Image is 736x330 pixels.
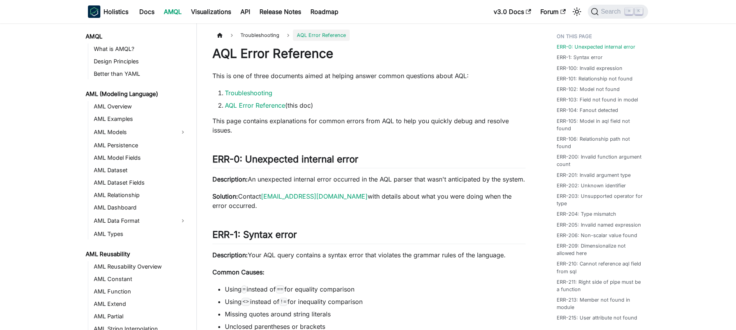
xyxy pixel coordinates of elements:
li: Missing quotes around string literals [225,309,526,319]
a: AML Reusability [83,249,190,260]
strong: Description: [212,251,248,259]
a: ERR-213: Member not found in module [557,296,643,311]
a: v3.0 Docs [489,5,536,18]
a: ERR-209: Dimensionalize not allowed here [557,242,643,257]
button: Expand sidebar category 'AML Data Format' [176,215,190,227]
h2: ERR-0: Unexpected internal error [212,154,526,168]
strong: Common Causes: [212,268,265,276]
a: AML Extend [91,299,190,309]
a: What is AMQL? [91,44,190,54]
a: AML Data Format [91,215,176,227]
nav: Breadcrumbs [212,30,526,41]
a: AMQL [159,5,186,18]
b: Holistics [103,7,128,16]
a: Release Notes [255,5,306,18]
code: <> [242,298,250,306]
a: [EMAIL_ADDRESS][DOMAIN_NAME] [261,192,368,200]
button: Switch between dark and light mode (currently light mode) [571,5,583,18]
a: AML Reusability Overview [91,261,190,272]
strong: Solution: [212,192,238,200]
a: ERR-200: Invalid function argument count [557,153,643,168]
a: Docs [135,5,159,18]
a: ERR-211: Right side of pipe must be a function [557,278,643,293]
p: Contact with details about what you were doing when the error occurred. [212,192,526,210]
a: Visualizations [186,5,236,18]
a: ERR-204: Type mismatch [557,210,616,218]
a: Design Principles [91,56,190,67]
span: Troubleshooting [237,30,283,41]
a: ERR-105: Model in aql field not found [557,117,643,132]
a: HolisticsHolistics [88,5,128,18]
a: AML Dashboard [91,202,190,213]
a: ERR-210: Cannot reference aql field from sql [557,260,643,275]
a: AML Partial [91,311,190,322]
button: Expand sidebar category 'AML Models' [176,126,190,138]
a: AML Dataset [91,165,190,176]
a: Home page [212,30,227,41]
a: AML Persistence [91,140,190,151]
li: (this doc) [225,101,526,110]
a: ERR-106: Relationship path not found [557,135,643,150]
a: ERR-1: Syntax error [557,54,603,61]
kbd: K [635,8,643,15]
a: AML Examples [91,113,190,124]
a: ERR-215: User attribute not found [557,314,637,321]
a: ERR-100: Invalid expression [557,65,622,72]
li: Using instead of for equality comparison [225,285,526,294]
a: AMQL [83,31,190,42]
a: API [236,5,255,18]
code: = [242,285,247,293]
p: Your AQL query contains a syntax error that violates the grammar rules of the language. [212,250,526,260]
a: AML Relationship [91,190,190,201]
button: Search (Command+K) [588,5,648,19]
a: Roadmap [306,5,343,18]
a: ERR-205: Invalid named expression [557,221,641,229]
a: ERR-101: Relationship not found [557,75,633,82]
a: AML Dataset Fields [91,177,190,188]
a: ERR-203: Unsupported operator for type [557,192,643,207]
kbd: ⌘ [625,8,633,15]
p: This is one of three documents aimed at helping answer common questions about AQL: [212,71,526,80]
a: AML Types [91,229,190,239]
p: An unexpected internal error occurred in the AQL parser that wasn't anticipated by the system. [212,175,526,184]
img: Holistics [88,5,100,18]
a: ERR-103: Field not found in model [557,96,638,103]
li: Using instead of for inequality comparison [225,297,526,306]
a: ERR-206: Non-scalar value found [557,232,637,239]
span: Search [599,8,626,15]
code: != [279,298,288,306]
a: AML Constant [91,274,190,285]
span: AQL Error Reference [293,30,350,41]
a: ERR-0: Unexpected internal error [557,43,635,51]
a: AML Overview [91,101,190,112]
a: AML Function [91,286,190,297]
h1: AQL Error Reference [212,46,526,61]
p: This page contains explanations for common errors from AQL to help you quickly debug and resolve ... [212,116,526,135]
a: AML Models [91,126,176,138]
nav: Docs sidebar [80,23,197,330]
a: ERR-201: Invalid argument type [557,171,631,179]
a: ERR-104: Fanout detected [557,107,618,114]
a: AML (Modeling Language) [83,89,190,100]
a: AML Model Fields [91,152,190,163]
code: == [276,285,284,293]
a: Forum [536,5,570,18]
a: Better than YAML [91,68,190,79]
a: ERR-202: Unknown identifier [557,182,626,189]
strong: Description: [212,175,248,183]
a: ERR-102: Model not found [557,86,620,93]
h2: ERR-1: Syntax error [212,229,526,244]
a: AQL Error Reference [225,101,285,109]
a: Troubleshooting [225,89,272,97]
